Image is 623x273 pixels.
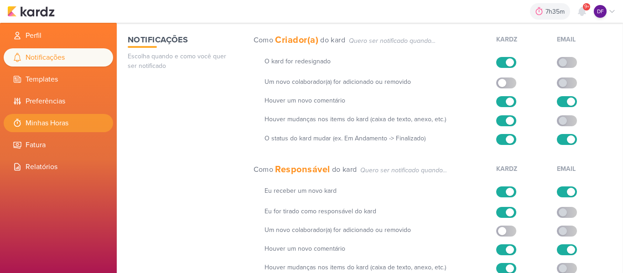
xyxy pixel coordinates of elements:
[265,77,491,87] h2: Um novo colaborador(a) for adicionado ou removido
[265,244,491,253] h2: Houver um novo comentário
[265,263,491,272] h2: Houver mudanças nos items do kard (caixa de texto, anexo, etc.)
[557,36,576,43] span: Email
[265,186,491,196] h2: Eu receber um novo kard
[128,52,235,71] p: Escolha quando e como você quer ser notificado
[357,165,447,175] span: Quero ser notificado quando...
[254,164,274,175] h3: Como
[128,34,235,46] h1: Notificações
[7,6,55,17] img: kardz.app
[254,35,274,46] h3: Como
[345,36,436,46] span: Quero ser notificado quando...
[332,164,357,175] h3: do kard
[584,3,589,10] span: 9+
[4,114,113,132] li: Minhas Horas
[4,136,113,154] li: Fatura
[265,96,491,105] h2: Houver um novo comentário
[265,57,491,66] h2: O kard for redesignado
[273,34,320,46] h3: Criador(a)
[320,35,345,46] h3: do kard
[496,36,517,43] span: Kardz
[265,134,491,143] h2: O status do kard mudar (ex. Em Andamento -> Finalizado)
[4,70,113,88] li: Templates
[597,7,604,15] p: DF
[594,5,607,18] div: Diego Freitas
[265,114,491,124] h2: Houver mudanças nos items do kard (caixa de texto, anexo, etc.)
[557,165,576,173] span: Email
[4,92,113,110] li: Preferências
[496,165,517,173] span: Kardz
[545,7,567,16] div: 7h35m
[4,48,113,67] li: Notificações
[273,163,332,176] h3: Responsável
[4,158,113,176] li: Relatórios
[265,225,491,235] h2: Um novo colaborador(a) for adicionado ou removido
[265,206,491,216] h2: Eu for tirado como responsável do kard
[4,26,113,45] li: Perfil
